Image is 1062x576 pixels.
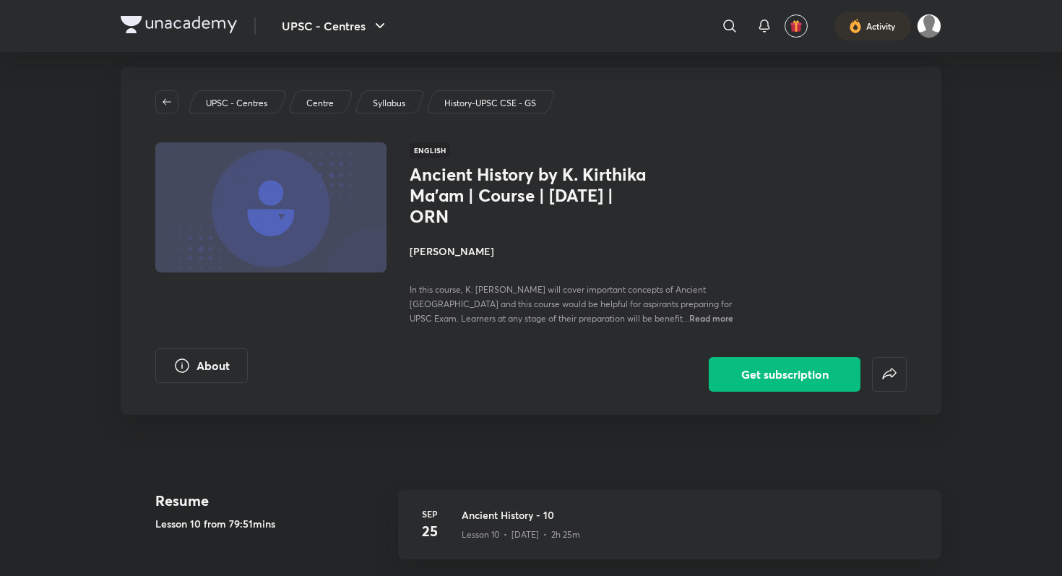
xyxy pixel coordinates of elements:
[121,16,237,37] a: Company Logo
[462,507,924,523] h3: Ancient History - 10
[709,357,860,392] button: Get subscription
[917,14,941,38] img: Akshat Sharma
[371,97,408,110] a: Syllabus
[790,20,803,33] img: avatar
[689,312,733,324] span: Read more
[410,244,733,259] h4: [PERSON_NAME]
[121,16,237,33] img: Company Logo
[785,14,808,38] button: avatar
[410,142,450,158] span: English
[306,97,334,110] p: Centre
[872,357,907,392] button: false
[373,97,405,110] p: Syllabus
[155,348,248,383] button: About
[415,507,444,520] h6: Sep
[206,97,267,110] p: UPSC - Centres
[415,520,444,542] h4: 25
[155,490,387,512] h4: Resume
[273,12,397,40] button: UPSC - Centres
[153,141,389,274] img: Thumbnail
[204,97,270,110] a: UPSC - Centres
[442,97,539,110] a: History-UPSC CSE - GS
[849,17,862,35] img: activity
[410,284,732,324] span: In this course, K. [PERSON_NAME] will cover important concepts of Ancient [GEOGRAPHIC_DATA] and t...
[444,97,536,110] p: History-UPSC CSE - GS
[155,516,387,531] h5: Lesson 10 from 79:51mins
[410,164,646,226] h1: Ancient History by K. Kirthika Ma'am | Course | [DATE] | ORN
[304,97,337,110] a: Centre
[462,528,580,541] p: Lesson 10 • [DATE] • 2h 25m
